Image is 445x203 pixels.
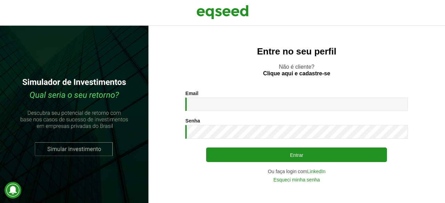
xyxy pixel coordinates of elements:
img: EqSeed Logo [196,3,249,21]
a: Clique aqui e cadastre-se [263,71,330,76]
p: Não é cliente? [162,64,431,77]
a: LinkedIn [307,169,325,174]
button: Entrar [206,147,387,162]
label: Senha [185,118,200,123]
a: Esqueci minha senha [273,177,320,182]
div: Ou faça login com [185,169,408,174]
label: Email [185,91,198,96]
h2: Entre no seu perfil [162,46,431,57]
